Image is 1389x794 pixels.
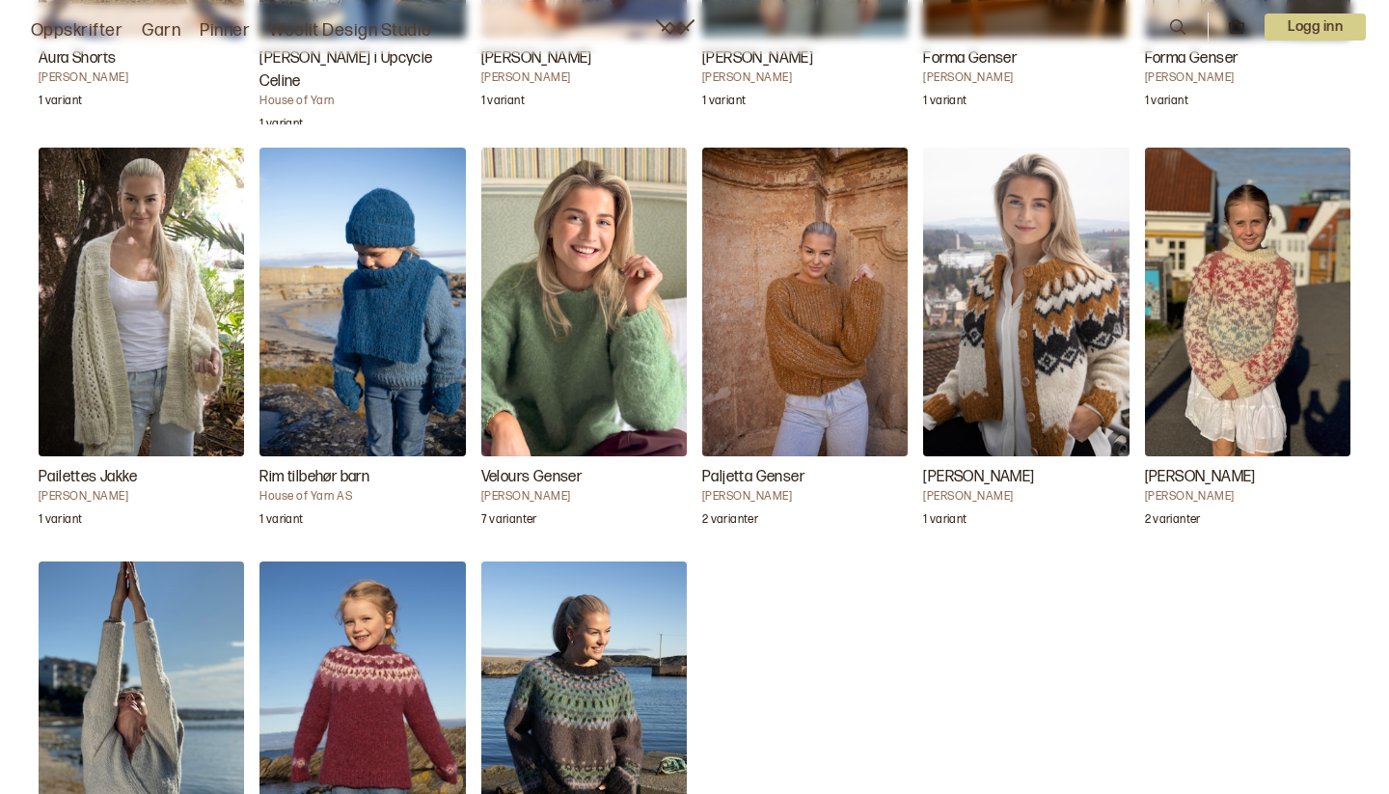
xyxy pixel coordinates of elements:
h3: [PERSON_NAME] [1145,466,1350,489]
h3: Rim tilbehør barn [259,466,465,489]
h4: [PERSON_NAME] [702,70,908,86]
h4: [PERSON_NAME] [481,489,687,505]
h3: [PERSON_NAME] [923,466,1129,489]
p: 1 variant [39,94,82,113]
h3: [PERSON_NAME] i Upcycle Celine [259,47,465,94]
p: 1 variant [259,512,303,532]
h3: Forma Genser [923,47,1129,70]
p: 2 varianter [1145,512,1201,532]
a: Cilian Jakke [923,148,1129,538]
h4: House of Yarn [259,94,465,109]
a: Paljetta Genser [702,148,908,538]
img: Ane Kydland ThomassenVelours Genser [481,148,687,456]
h4: House of Yarn AS [259,489,465,505]
a: Rim tilbehør barn [259,148,465,538]
h4: [PERSON_NAME] [923,70,1129,86]
h3: Velours Genser [481,466,687,489]
a: Oppskrifter [31,17,123,44]
p: 7 varianter [481,512,537,532]
p: 1 variant [39,512,82,532]
button: User dropdown [1265,14,1366,41]
p: 1 variant [1145,94,1188,113]
p: 1 variant [702,94,746,113]
h3: [PERSON_NAME] [481,47,687,70]
h3: Pailettes Jakke [39,466,244,489]
img: Ane Kydland ThomassenPailettes Jakke [39,148,244,456]
h4: [PERSON_NAME] [39,70,244,86]
a: Garn [142,17,180,44]
h3: Forma Genser [1145,47,1350,70]
p: 2 varianter [702,512,758,532]
h4: [PERSON_NAME] [702,489,908,505]
h4: [PERSON_NAME] [1145,489,1350,505]
a: Woolit [656,19,694,35]
h4: [PERSON_NAME] [923,489,1129,505]
h3: [PERSON_NAME] [702,47,908,70]
p: 1 variant [259,117,303,136]
img: Ane Kydland ThomassenPaljetta Genser [702,148,908,456]
a: Pailettes Jakke [39,148,244,538]
img: House of Yarn ASRim tilbehør barn [259,148,465,456]
h4: [PERSON_NAME] [1145,70,1350,86]
a: Pinner [200,17,250,44]
p: 1 variant [923,94,967,113]
h4: [PERSON_NAME] [39,489,244,505]
img: Ane Kydland ThomassenCilian Jakke [923,148,1129,456]
a: Woolit Design Studio [269,17,432,44]
h4: [PERSON_NAME] [481,70,687,86]
h3: Aura Shorts [39,47,244,70]
p: 1 variant [923,512,967,532]
img: Hrönn JónsdóttirCarly Barnegenser [1145,148,1350,456]
a: Carly Barnegenser [1145,148,1350,538]
p: Logg inn [1265,14,1366,41]
p: 1 variant [481,94,525,113]
h3: Paljetta Genser [702,466,908,489]
a: Velours Genser [481,148,687,538]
